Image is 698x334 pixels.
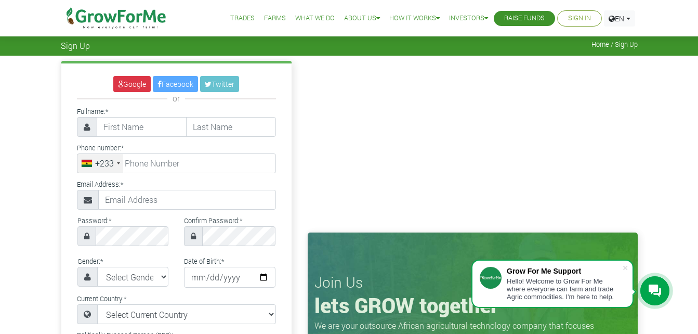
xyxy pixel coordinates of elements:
label: Current Country: [77,294,126,304]
label: Date of Birth: [184,256,224,266]
a: How it Works [389,13,440,24]
div: Ghana (Gaana): +233 [77,154,123,173]
span: Sign Up [61,41,90,50]
a: Raise Funds [504,13,545,24]
label: Confirm Password: [184,216,242,226]
div: Grow For Me Support [507,267,622,275]
div: +233 [95,157,114,170]
a: Farms [264,13,286,24]
input: Phone Number [77,153,276,173]
a: About Us [344,13,380,24]
input: Last Name [186,117,276,137]
div: or [77,92,276,105]
label: Phone number: [77,143,124,153]
h3: Join Us [314,274,631,291]
h1: lets GROW together [314,293,631,318]
input: First Name [97,117,187,137]
input: Email Address [98,190,276,210]
a: What We Do [295,13,335,24]
label: Password: [77,216,111,226]
label: Email Address: [77,179,123,189]
span: Home / Sign Up [591,41,638,48]
a: Trades [230,13,255,24]
label: Gender: [77,256,103,266]
a: EN [604,10,635,27]
a: Investors [449,13,488,24]
label: Fullname: [77,107,108,117]
a: Google [113,76,151,92]
a: Sign In [568,13,591,24]
div: Hello! Welcome to Grow For Me where everyone can farm and trade Agric commodities. I'm here to help. [507,277,622,301]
